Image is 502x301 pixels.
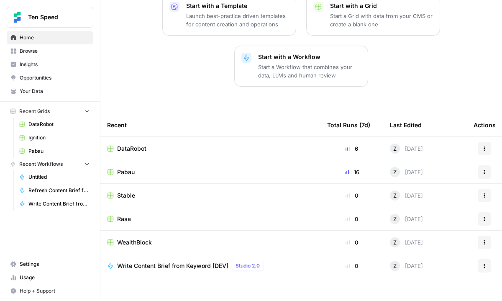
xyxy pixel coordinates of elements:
span: Ignition [28,134,90,141]
div: 0 [327,238,376,247]
p: Launch best-practice driven templates for content creation and operations [186,12,289,28]
a: Opportunities [7,71,93,85]
a: Home [7,31,93,44]
a: Pabau [107,168,314,176]
span: Home [20,34,90,41]
span: Usage [20,274,90,281]
span: Stable [117,191,135,200]
button: Workspace: Ten Speed [7,7,93,28]
a: WealthBlock [107,238,314,247]
span: Z [393,144,397,153]
p: Start with a Template [186,2,289,10]
span: DataRobot [28,121,90,128]
span: Recent Grids [19,108,50,115]
span: Write Content Brief from Keyword [DEV] [28,200,90,208]
div: [DATE] [390,261,423,271]
a: DataRobot [107,144,314,153]
a: Refresh Content Brief from Keyword [DEV] [15,184,93,197]
span: Untitled [28,173,90,181]
span: Studio 2.0 [236,262,260,270]
p: Start with a Workflow [258,53,361,61]
span: Write Content Brief from Keyword [DEV] [117,262,228,270]
a: Write Content Brief from Keyword [DEV] [15,197,93,211]
span: Z [393,168,397,176]
div: Total Runs (7d) [327,113,370,136]
span: Z [393,262,397,270]
p: Start with a Grid [330,2,433,10]
a: Stable [107,191,314,200]
span: Z [393,215,397,223]
span: Refresh Content Brief from Keyword [DEV] [28,187,90,194]
div: [DATE] [390,237,423,247]
button: Start with a WorkflowStart a Workflow that combines your data, LLMs and human review [234,46,368,87]
span: Z [393,191,397,200]
span: Z [393,238,397,247]
a: Your Data [7,85,93,98]
a: Write Content Brief from Keyword [DEV]Studio 2.0 [107,261,314,271]
p: Start a Grid with data from your CMS or create a blank one [330,12,433,28]
button: Recent Grids [7,105,93,118]
a: Ignition [15,131,93,144]
div: [DATE] [390,144,423,154]
div: [DATE] [390,190,423,201]
button: Recent Workflows [7,158,93,170]
div: [DATE] [390,214,423,224]
a: Rasa [107,215,314,223]
span: Rasa [117,215,131,223]
p: Start a Workflow that combines your data, LLMs and human review [258,63,361,80]
a: Pabau [15,144,93,158]
span: Recent Workflows [19,160,63,168]
a: Insights [7,58,93,71]
a: Browse [7,44,93,58]
span: Insights [20,61,90,68]
button: Help + Support [7,284,93,298]
a: Settings [7,257,93,271]
div: 0 [327,215,376,223]
span: Opportunities [20,74,90,82]
div: [DATE] [390,167,423,177]
div: 16 [327,168,376,176]
div: 0 [327,191,376,200]
div: 0 [327,262,376,270]
span: Your Data [20,87,90,95]
a: Usage [7,271,93,284]
span: Ten Speed [28,13,79,21]
div: Actions [474,113,496,136]
div: 6 [327,144,376,153]
span: WealthBlock [117,238,152,247]
span: Pabau [117,168,135,176]
span: Settings [20,260,90,268]
span: DataRobot [117,144,146,153]
span: Pabau [28,147,90,155]
img: Ten Speed Logo [10,10,25,25]
div: Recent [107,113,314,136]
a: DataRobot [15,118,93,131]
a: Untitled [15,170,93,184]
span: Browse [20,47,90,55]
span: Help + Support [20,287,90,295]
div: Last Edited [390,113,422,136]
